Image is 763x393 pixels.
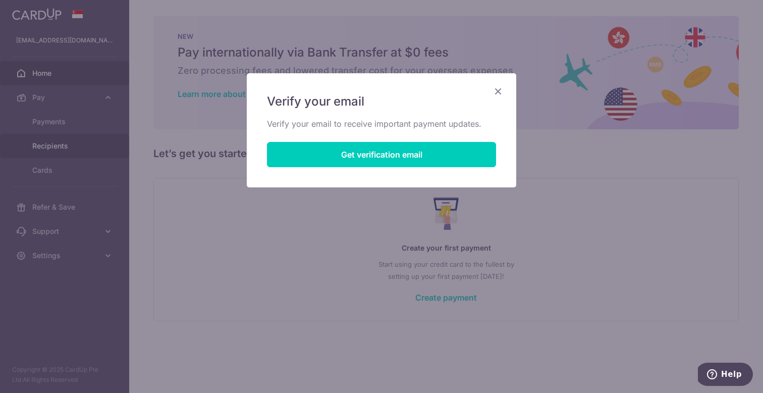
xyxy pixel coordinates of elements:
button: Get verification email [267,142,496,167]
span: Verify your email [267,93,364,110]
button: Close [492,85,504,97]
p: Verify your email to receive important payment updates. [267,118,496,130]
iframe: Opens a widget where you can find more information [698,363,753,388]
